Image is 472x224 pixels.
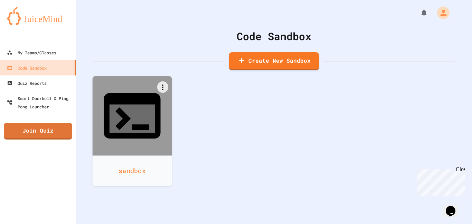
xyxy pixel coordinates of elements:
div: Chat with us now!Close [3,3,48,44]
a: Join Quiz [4,123,72,140]
img: logo-orange.svg [7,7,69,25]
a: Create New Sandbox [229,52,319,70]
div: Code Sandbox [93,28,455,44]
div: My Notifications [407,7,430,19]
div: My Teams/Classes [7,48,56,57]
div: Smart Doorbell & Ping Pong Launcher [7,94,73,111]
div: Code Sandbox [7,64,47,72]
div: My Account [430,5,451,21]
iframe: chat widget [415,166,465,196]
a: sandbox [93,76,172,186]
div: sandbox [93,155,172,186]
iframe: chat widget [443,196,465,217]
div: Quiz Reports [7,79,47,87]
